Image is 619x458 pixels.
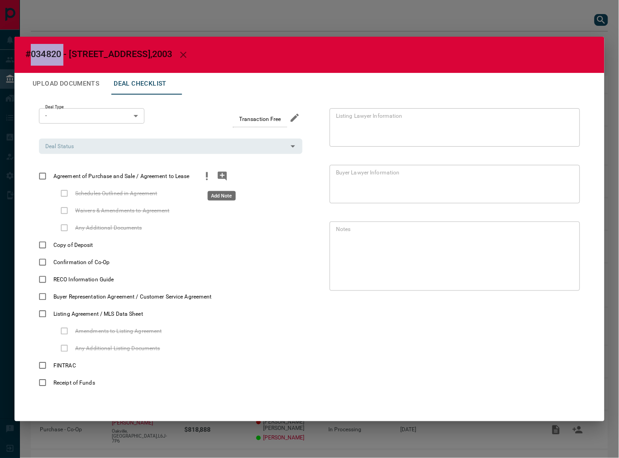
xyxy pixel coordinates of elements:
[51,241,96,249] span: Copy of Deposit
[51,172,192,180] span: Agreement of Purchase and Sale / Agreement to Lease
[73,327,164,335] span: Amendments to Listing Agreement
[51,310,145,318] span: Listing Agreement / MLS Data Sheet
[199,168,215,185] button: priority
[73,207,172,215] span: Waivers & Amendments to Agreement
[106,73,174,95] button: Deal Checklist
[336,169,570,199] textarea: text field
[25,73,106,95] button: Upload Documents
[208,191,236,201] div: Add Note
[39,108,144,124] div: -
[25,48,173,59] span: #034820 - [STREET_ADDRESS],2003
[336,225,570,287] textarea: text field
[73,224,144,232] span: Any Additional Documents
[45,104,64,110] label: Deal Type
[73,189,160,198] span: Schedules Outlined in Agreement
[51,258,112,266] span: Confirmation of Co-Op
[287,110,302,125] button: edit
[51,275,116,284] span: RECO Information Guide
[287,140,299,153] button: Open
[51,379,97,387] span: Receipt of Funds
[73,344,163,352] span: Any Additional Listing Documents
[51,362,78,370] span: FINTRAC
[51,293,214,301] span: Buyer Representation Agreement / Customer Service Agreement
[215,168,230,185] button: add note
[336,112,570,143] textarea: text field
